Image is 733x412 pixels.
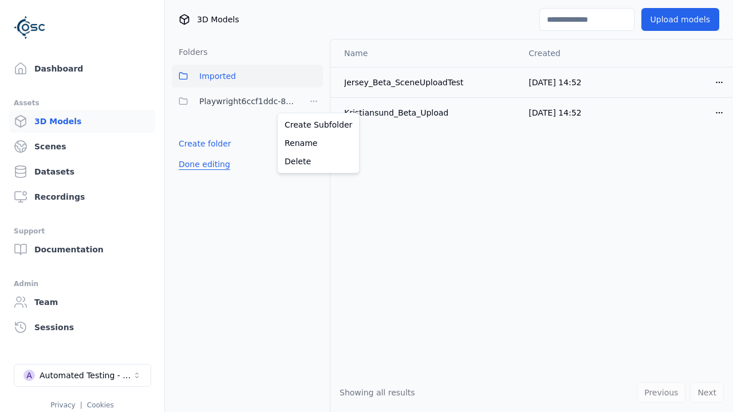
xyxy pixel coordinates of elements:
a: Delete [280,152,357,171]
a: Rename [280,134,357,152]
a: Create Subfolder [280,116,357,134]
